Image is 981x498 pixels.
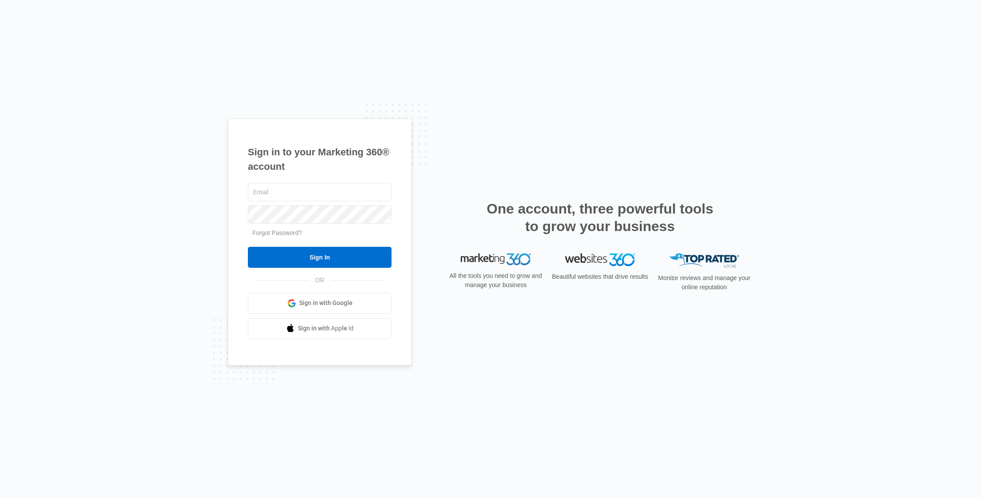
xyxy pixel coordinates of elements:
[248,145,392,174] h1: Sign in to your Marketing 360® account
[248,318,392,339] a: Sign in with Apple Id
[252,229,302,236] a: Forgot Password?
[248,247,392,268] input: Sign In
[447,271,545,290] p: All the tools you need to grow and manage your business
[669,253,739,268] img: Top Rated Local
[248,293,392,314] a: Sign in with Google
[299,298,353,308] span: Sign in with Google
[248,183,392,201] input: Email
[655,274,753,292] p: Monitor reviews and manage your online reputation
[551,272,649,281] p: Beautiful websites that drive results
[309,276,331,285] span: OR
[484,200,716,235] h2: One account, three powerful tools to grow your business
[565,253,635,266] img: Websites 360
[298,324,354,333] span: Sign in with Apple Id
[461,253,531,266] img: Marketing 360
